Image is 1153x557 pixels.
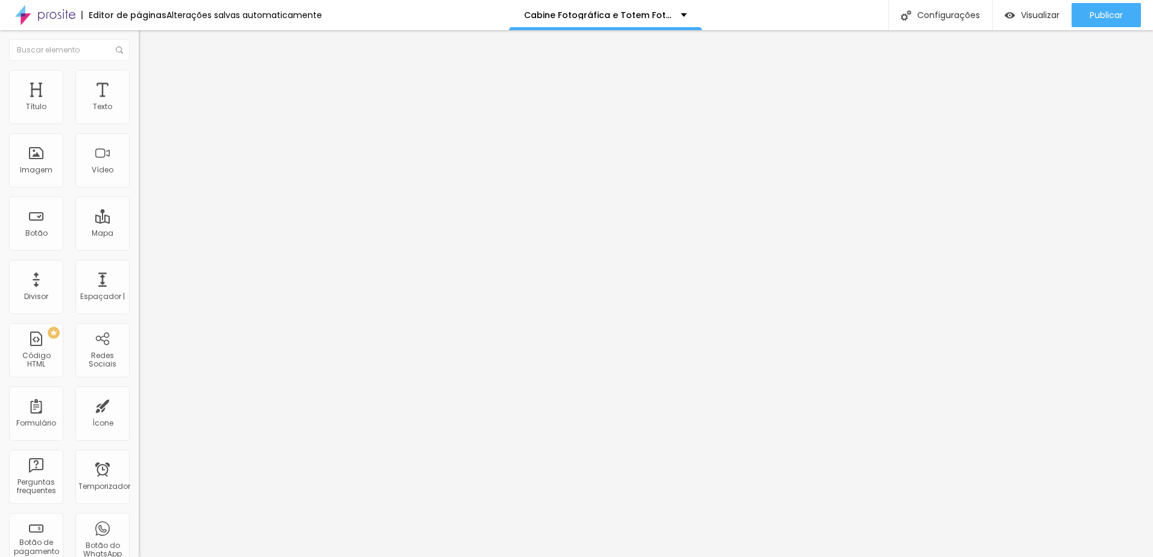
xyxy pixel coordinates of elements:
div: Vídeo [92,166,113,174]
input: Buscar elemento [9,39,130,61]
button: Publicar [1072,3,1141,27]
div: Espaçador | [80,292,125,301]
img: view-1.svg [1005,10,1015,20]
div: Alterações salvas automaticamente [166,11,322,19]
div: Título [26,102,46,111]
img: Ícone [901,10,911,20]
img: Ícone [116,46,123,54]
div: Imagem [20,166,52,174]
div: Editor de páginas [81,11,166,19]
div: Ícone [92,419,113,427]
button: Visualizar [993,3,1072,27]
span: Visualizar [1021,10,1060,20]
div: Botão de pagamento [12,538,60,556]
div: Botão [25,229,48,238]
div: Redes Sociais [78,351,126,369]
div: Mapa [92,229,113,238]
div: Divisor [24,292,48,301]
div: Perguntas frequentes [12,478,60,496]
div: Formulário [16,419,56,427]
div: Texto [93,102,112,111]
font: Configurações [917,11,980,19]
span: Publicar [1090,10,1123,20]
div: Temporizador [78,482,126,491]
div: Código HTML [12,351,60,369]
iframe: Editor [139,30,1153,557]
p: Cabine Fotográfica e Totem Fotográfico [524,11,672,19]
